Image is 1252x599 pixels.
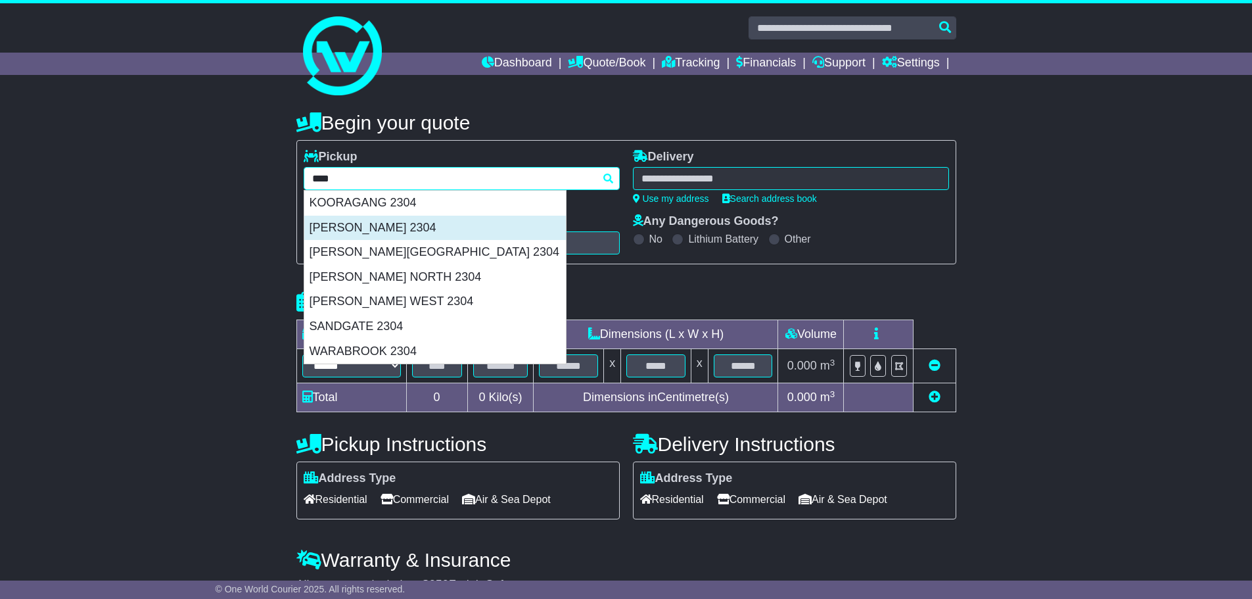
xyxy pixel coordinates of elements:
a: Add new item [929,391,940,404]
span: m [820,359,835,372]
span: Residential [640,489,704,510]
label: Lithium Battery [688,233,758,245]
a: Support [812,53,866,75]
span: 0.000 [787,359,817,372]
div: WARABROOK 2304 [304,339,566,364]
span: 250 [429,578,449,591]
div: All our quotes include a $ FreightSafe warranty. [296,578,956,592]
a: Use my address [633,193,709,204]
sup: 3 [830,358,835,368]
div: SANDGATE 2304 [304,314,566,339]
a: Financials [736,53,796,75]
td: x [604,349,621,383]
label: Delivery [633,150,694,164]
div: [PERSON_NAME] 2304 [304,216,566,241]
h4: Begin your quote [296,112,956,133]
span: 0.000 [787,391,817,404]
td: Dimensions in Centimetre(s) [534,383,778,412]
span: 0 [478,391,485,404]
span: Air & Sea Depot [799,489,887,510]
a: Settings [882,53,940,75]
td: Volume [778,320,844,349]
a: Tracking [662,53,720,75]
div: [PERSON_NAME] NORTH 2304 [304,265,566,290]
span: © One World Courier 2025. All rights reserved. [216,584,406,594]
td: Total [296,383,406,412]
sup: 3 [830,389,835,399]
a: Quote/Book [568,53,645,75]
a: Remove this item [929,359,940,372]
a: Search address book [722,193,817,204]
typeahead: Please provide city [304,167,620,190]
span: Commercial [717,489,785,510]
a: Dashboard [482,53,552,75]
div: [PERSON_NAME][GEOGRAPHIC_DATA] 2304 [304,240,566,265]
td: Dimensions (L x W x H) [534,320,778,349]
h4: Package details | [296,291,461,313]
span: m [820,391,835,404]
td: Type [296,320,406,349]
td: 0 [406,383,467,412]
label: Address Type [640,471,733,486]
label: Other [785,233,811,245]
label: Pickup [304,150,358,164]
label: No [649,233,662,245]
h4: Pickup Instructions [296,433,620,455]
span: Air & Sea Depot [462,489,551,510]
span: Residential [304,489,367,510]
td: x [691,349,708,383]
h4: Warranty & Insurance [296,549,956,571]
h4: Delivery Instructions [633,433,956,455]
label: Any Dangerous Goods? [633,214,779,229]
div: [PERSON_NAME] WEST 2304 [304,289,566,314]
label: Address Type [304,471,396,486]
span: Commercial [381,489,449,510]
div: KOORAGANG 2304 [304,191,566,216]
td: Kilo(s) [467,383,534,412]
